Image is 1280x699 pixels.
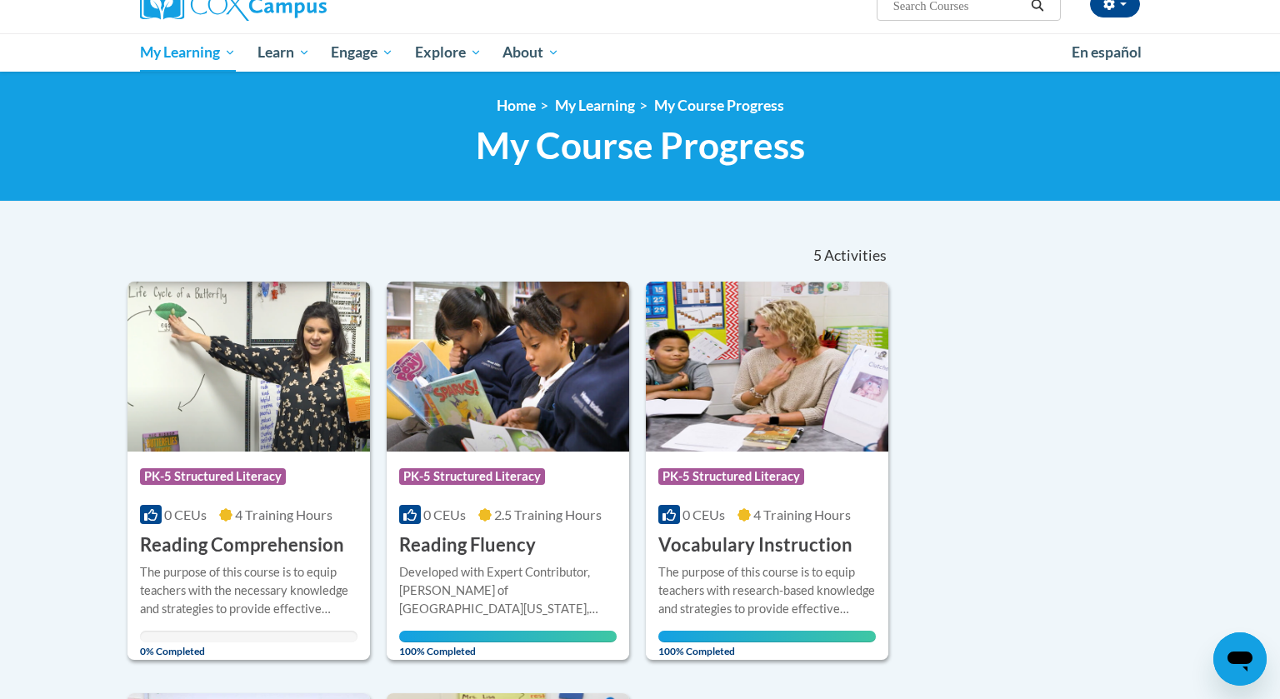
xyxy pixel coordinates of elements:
span: En español [1072,43,1142,61]
span: About [502,42,559,62]
a: My Learning [129,33,247,72]
span: 2.5 Training Hours [494,507,602,522]
a: My Learning [555,97,635,114]
span: 4 Training Hours [753,507,851,522]
span: Activities [824,247,887,265]
a: Explore [404,33,492,72]
span: 4 Training Hours [235,507,332,522]
span: Learn [257,42,310,62]
a: Course LogoPK-5 Structured Literacy0 CEUs4 Training Hours Vocabulary InstructionThe purpose of th... [646,282,888,660]
iframe: Button to launch messaging window [1213,632,1267,686]
div: Main menu [115,33,1165,72]
a: Learn [247,33,321,72]
a: Course LogoPK-5 Structured Literacy0 CEUs4 Training Hours Reading ComprehensionThe purpose of thi... [127,282,370,660]
span: 5 [813,247,822,265]
a: Home [497,97,536,114]
img: Course Logo [387,282,629,452]
a: Course LogoPK-5 Structured Literacy0 CEUs2.5 Training Hours Reading FluencyDeveloped with Expert ... [387,282,629,660]
span: 0 CEUs [164,507,207,522]
span: PK-5 Structured Literacy [399,468,545,485]
span: 100% Completed [658,631,876,657]
span: PK-5 Structured Literacy [658,468,804,485]
span: 100% Completed [399,631,617,657]
div: Developed with Expert Contributor, [PERSON_NAME] of [GEOGRAPHIC_DATA][US_STATE], [GEOGRAPHIC_DATA... [399,563,617,618]
h3: Vocabulary Instruction [658,532,852,558]
h3: Reading Fluency [399,532,536,558]
div: Your progress [658,631,876,642]
span: Explore [415,42,482,62]
span: 0 CEUs [423,507,466,522]
img: Course Logo [646,282,888,452]
div: The purpose of this course is to equip teachers with research-based knowledge and strategies to p... [658,563,876,618]
img: Course Logo [127,282,370,452]
a: Engage [320,33,404,72]
a: My Course Progress [654,97,784,114]
a: About [492,33,571,72]
span: 0 CEUs [682,507,725,522]
div: Your progress [399,631,617,642]
h3: Reading Comprehension [140,532,344,558]
span: My Course Progress [476,123,805,167]
div: The purpose of this course is to equip teachers with the necessary knowledge and strategies to pr... [140,563,357,618]
span: PK-5 Structured Literacy [140,468,286,485]
a: En español [1061,35,1152,70]
span: Engage [331,42,393,62]
span: My Learning [140,42,236,62]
